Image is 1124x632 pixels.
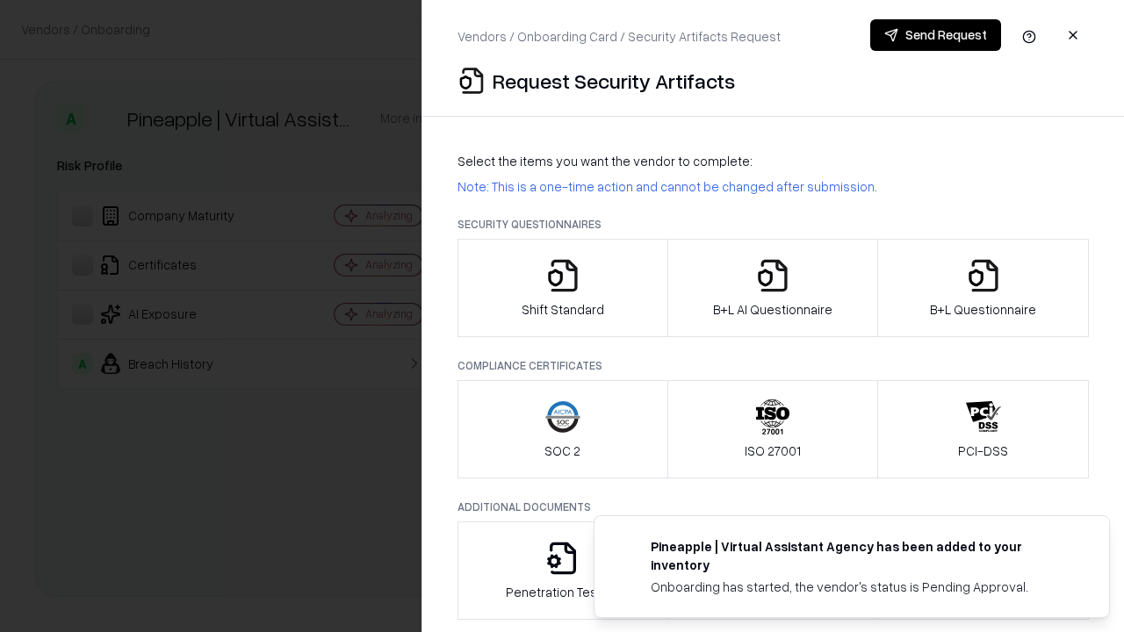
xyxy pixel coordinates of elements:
[458,217,1089,232] p: Security Questionnaires
[493,67,735,95] p: Request Security Artifacts
[877,380,1089,478] button: PCI-DSS
[930,300,1036,319] p: B+L Questionnaire
[745,442,801,460] p: ISO 27001
[458,521,668,620] button: Penetration Testing
[458,380,668,478] button: SOC 2
[506,583,619,601] p: Penetration Testing
[458,27,781,46] p: Vendors / Onboarding Card / Security Artifacts Request
[713,300,832,319] p: B+L AI Questionnaire
[458,499,1089,514] p: Additional Documents
[651,537,1067,574] div: Pineapple | Virtual Assistant Agency has been added to your inventory
[458,239,668,337] button: Shift Standard
[544,442,580,460] p: SOC 2
[870,19,1001,51] button: Send Request
[877,239,1089,337] button: B+L Questionnaire
[651,578,1067,596] div: Onboarding has started, the vendor's status is Pending Approval.
[667,380,879,478] button: ISO 27001
[667,239,879,337] button: B+L AI Questionnaire
[458,358,1089,373] p: Compliance Certificates
[958,442,1008,460] p: PCI-DSS
[616,537,637,558] img: trypineapple.com
[458,152,1089,170] p: Select the items you want the vendor to complete:
[458,177,1089,196] p: Note: This is a one-time action and cannot be changed after submission.
[522,300,604,319] p: Shift Standard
